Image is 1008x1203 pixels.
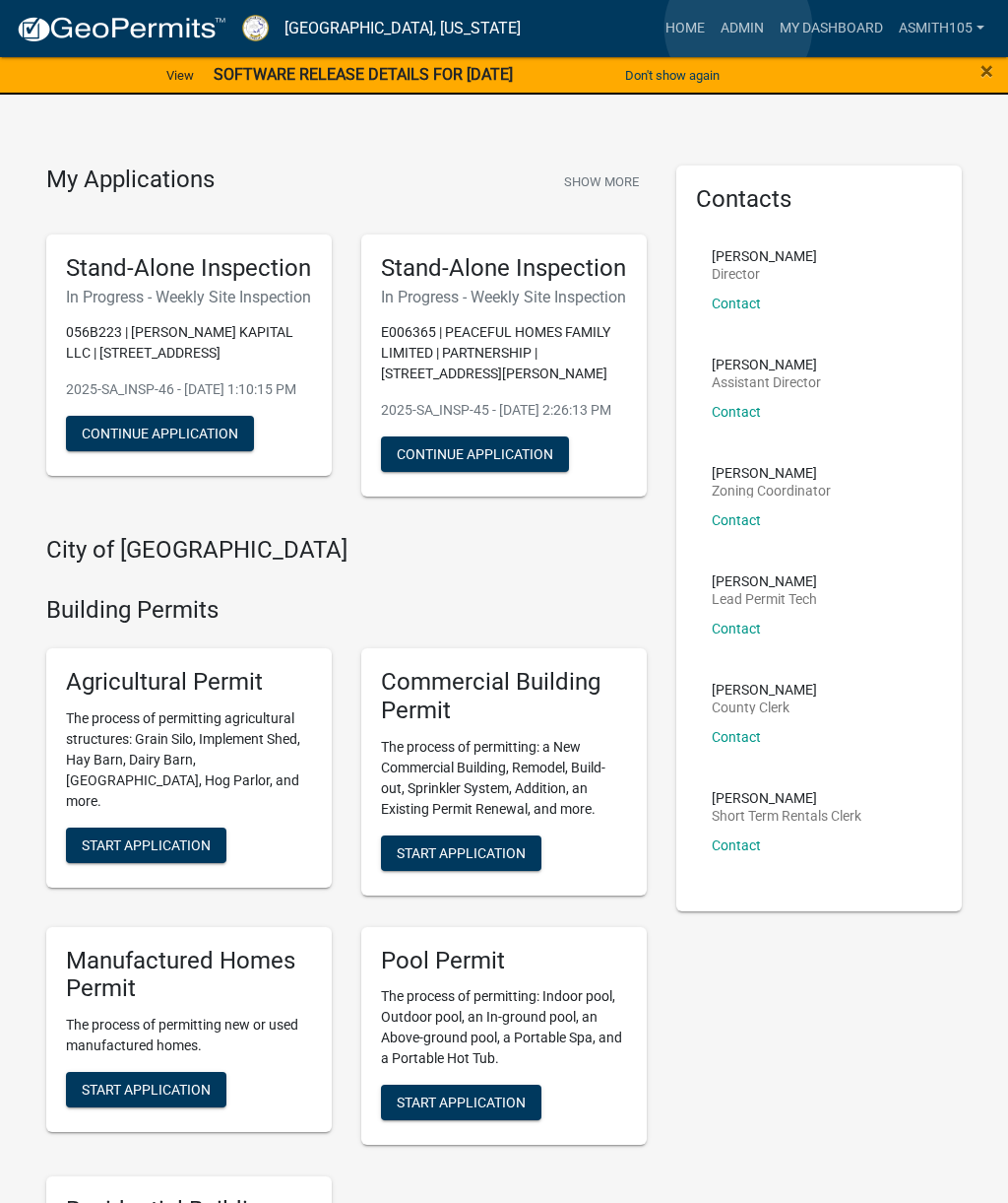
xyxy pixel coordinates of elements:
[712,701,817,714] p: County Clerk
[712,296,761,311] a: Contact
[214,65,513,84] strong: SOFTWARE RELEASE DETAILS FOR [DATE]
[66,708,312,812] p: The process of permitting agricultural structures: Grain Silo, Implement Shed, Hay Barn, Dairy Ba...
[712,837,761,853] a: Contact
[381,986,627,1069] p: The process of permitting: Indoor pool, Outdoor pool, an In-ground pool, an Above-ground pool, a ...
[284,12,521,45] a: [GEOGRAPHIC_DATA], [US_STATE]
[397,844,526,860] span: Start Application
[66,322,312,364] p: 056B223 | [PERSON_NAME] KAPITAL LLC | [STREET_ADDRESS]
[891,10,992,47] a: asmith105
[712,375,821,389] p: Assistant Director
[712,512,761,528] a: Contact
[66,379,312,400] p: 2025-SA_INSP-46 - [DATE] 1:10:15 PM
[158,59,202,92] a: View
[556,166,647,198] button: Show More
[66,416,254,451] button: Continue Application
[66,947,312,1004] h5: Manufactured Homes Permit
[66,1072,226,1107] button: Start Application
[712,592,817,606] p: Lead Permit Tech
[712,267,817,281] p: Director
[772,10,891,47] a: My Dashboard
[381,436,569,472] button: Continue Application
[712,809,861,823] p: Short Term Rentals Clerk
[381,668,627,725] h5: Commercial Building Permit
[66,668,312,697] h5: Agricultural Permit
[712,466,831,480] p: [PERSON_NAME]
[617,59,727,92] button: Don't show again
[46,166,215,195] h4: My Applications
[696,185,942,214] h5: Contacts
[381,400,627,421] p: 2025-SA_INSP-45 - [DATE] 2:26:13 PM
[712,729,761,745] a: Contact
[46,596,647,625] h4: Building Permits
[712,484,831,498] p: Zoning Coordinator
[46,536,647,565] h4: City of [GEOGRAPHIC_DATA]
[66,1015,312,1056] p: The process of permitting new or used manufactured homes.
[712,791,861,805] p: [PERSON_NAME]
[381,1085,541,1120] button: Start Application
[712,574,817,588] p: [PERSON_NAME]
[381,947,627,975] h5: Pool Permit
[66,288,312,306] h6: In Progress - Weekly Site Inspection
[242,15,269,41] img: Putnam County, Georgia
[381,835,541,871] button: Start Application
[980,59,993,83] button: Close
[381,322,627,384] p: E006365 | PEACEFUL HOMES FAMILY LIMITED | PARTNERSHIP | [STREET_ADDRESS][PERSON_NAME]
[82,1082,211,1098] span: Start Application
[381,737,627,820] p: The process of permitting: a New Commercial Building, Remodel, Build-out, Sprinkler System, Addit...
[381,254,627,283] h5: Stand-Alone Inspection
[712,683,817,697] p: [PERSON_NAME]
[66,254,312,283] h5: Stand-Alone Inspection
[712,358,821,371] p: [PERSON_NAME]
[658,10,713,47] a: Home
[381,288,627,306] h6: In Progress - Weekly Site Inspection
[397,1095,526,1110] span: Start Application
[82,836,211,852] span: Start Application
[712,249,817,263] p: [PERSON_NAME]
[713,10,772,47] a: Admin
[66,828,226,863] button: Start Application
[712,404,761,420] a: Contact
[712,621,761,636] a: Contact
[980,57,993,85] span: ×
